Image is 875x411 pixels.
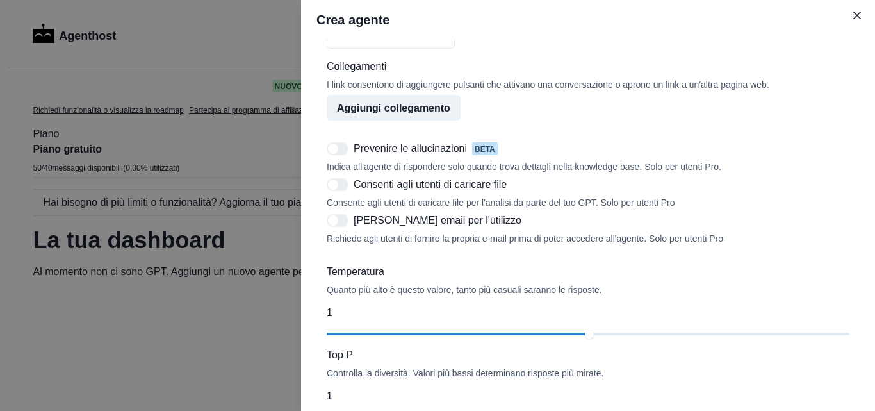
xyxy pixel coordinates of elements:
font: [PERSON_NAME] email per l'utilizzo [354,215,521,226]
font: Top P [327,349,353,360]
font: Prevenire le allucinazioni [354,143,467,154]
font: Consenti agli utenti di caricare file [354,179,507,190]
font: I link consentono di aggiungere pulsanti che attivano una conversazione o aprono un link a un'alt... [327,80,769,90]
button: Vicino [847,5,867,26]
font: Quanto più alto è questo valore, tanto più casuali saranno le risposte. [327,285,602,295]
div: slider-ex-1 [585,330,594,339]
font: 1 [327,307,332,318]
font: beta [475,145,495,154]
font: Consente agli utenti di caricare file per l'analisi da parte del tuo GPT. Solo per utenti Pro [327,197,675,208]
font: 1 [327,390,332,401]
font: Controlla la diversità. Valori più bassi determinano risposte più mirate. [327,368,603,378]
font: Richiede agli utenti di fornire la propria e-mail prima di poter accedere all'agente. Solo per ut... [327,233,723,244]
button: Aggiungi collegamento [327,95,461,121]
font: Collegamenti [327,61,386,72]
font: Crea agente [316,13,390,27]
font: Indica all'agente di rispondere solo quando trova dettagli nella knowledge base. Solo per utenti ... [327,162,721,172]
font: Aggiungi collegamento [337,103,450,113]
font: Temperatura [327,266,384,277]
